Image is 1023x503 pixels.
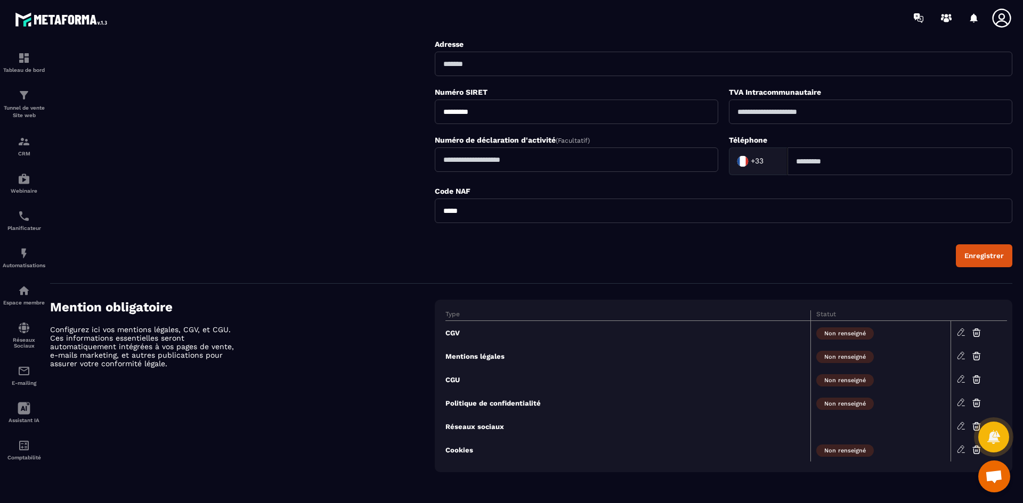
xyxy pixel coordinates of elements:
[3,188,45,194] p: Webinaire
[18,284,30,297] img: automations
[816,351,874,363] span: Non renseigné
[50,300,435,315] h4: Mention obligatoire
[816,327,874,340] span: Non renseigné
[816,374,874,386] span: Non renseigné
[3,202,45,239] a: schedulerschedulerPlanificateur
[729,88,821,96] label: TVA Intracommunautaire
[3,225,45,231] p: Planificateur
[751,156,764,167] span: +33
[3,239,45,276] a: automationsautomationsAutomatisations
[18,247,30,260] img: automations
[445,310,810,321] th: Type
[3,67,45,73] p: Tableau de bord
[18,210,30,222] img: scheduler
[3,394,45,431] a: Assistant IA
[445,321,810,345] td: CGV
[15,10,111,29] img: logo
[18,52,30,64] img: formation
[18,321,30,334] img: social-network
[3,300,45,306] p: Espace membre
[3,104,45,119] p: Tunnel de vente Site web
[445,391,810,415] td: Politique de confidentialité
[445,438,810,461] td: Cookies
[729,136,767,144] label: Téléphone
[445,344,810,368] td: Mentions légales
[3,357,45,394] a: emailemailE-mailing
[3,380,45,386] p: E-mailing
[3,337,45,349] p: Réseaux Sociaux
[18,172,30,185] img: automations
[445,368,810,391] td: CGU
[3,276,45,314] a: automationsautomationsEspace membre
[18,365,30,377] img: email
[18,89,30,102] img: formation
[435,136,590,144] label: Numéro de déclaration d'activité
[766,153,776,169] input: Search for option
[956,244,1012,267] button: Enregistrer
[3,44,45,81] a: formationformationTableau de bord
[3,431,45,468] a: accountantaccountantComptabilité
[435,40,464,48] label: Adresse
[3,127,45,164] a: formationformationCRM
[3,262,45,268] p: Automatisations
[3,455,45,460] p: Comptabilité
[18,439,30,452] img: accountant
[556,137,590,144] span: (Facultatif)
[3,417,45,423] p: Assistant IA
[810,310,951,321] th: Statut
[816,444,874,457] span: Non renseigné
[3,314,45,357] a: social-networksocial-networkRéseaux Sociaux
[816,398,874,410] span: Non renseigné
[435,187,470,195] label: Code NAF
[50,325,237,368] p: Configurez ici vos mentions légales, CGV, et CGU. Ces informations essentielles seront automatiqu...
[3,81,45,127] a: formationformationTunnel de vente Site web
[978,460,1010,492] div: Ouvrir le chat
[435,88,488,96] label: Numéro SIRET
[732,151,753,172] img: Country Flag
[3,151,45,156] p: CRM
[445,415,810,438] td: Réseaux sociaux
[3,164,45,202] a: automationsautomationsWebinaire
[18,135,30,148] img: formation
[964,252,1004,260] div: Enregistrer
[729,147,787,175] div: Search for option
